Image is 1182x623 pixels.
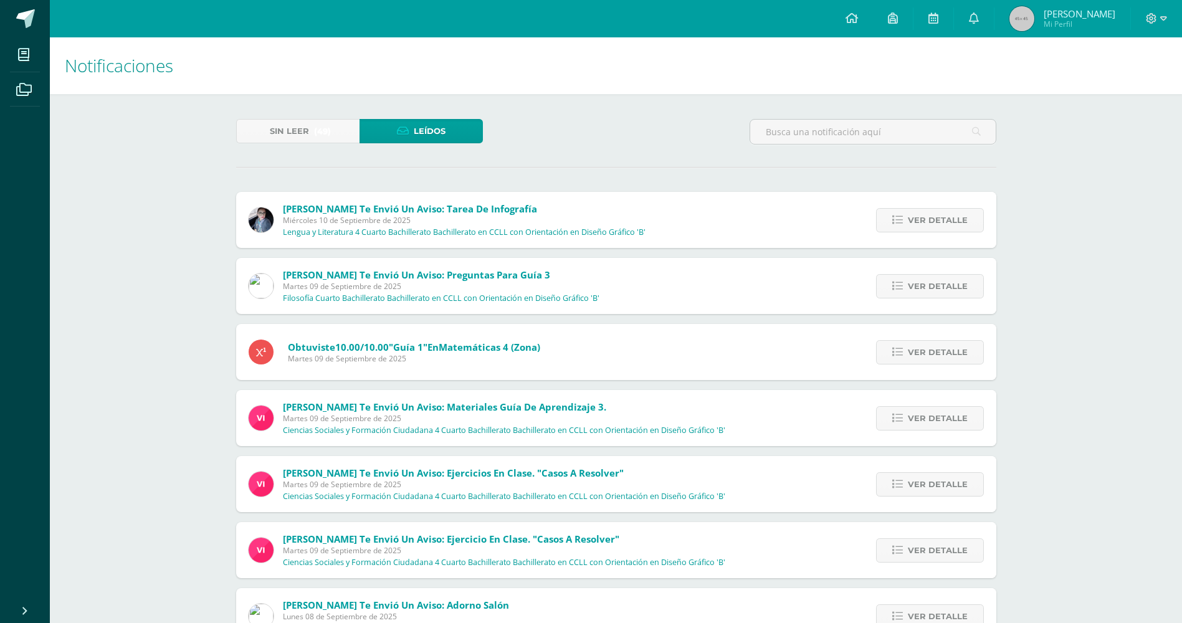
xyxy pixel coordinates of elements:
span: Lunes 08 de Septiembre de 2025 [283,611,713,622]
p: Filosofía Cuarto Bachillerato Bachillerato en CCLL con Orientación en Diseño Gráfico 'B' [283,293,599,303]
span: [PERSON_NAME] te envió un aviso: Preguntas para guía 3 [283,269,550,281]
p: Lengua y Literatura 4 Cuarto Bachillerato Bachillerato en CCLL con Orientación en Diseño Gráfico 'B' [283,227,646,237]
img: 702136d6d401d1cd4ce1c6f6778c2e49.png [249,207,274,232]
span: Matemáticas 4 (Zona) [439,341,540,353]
span: Martes 09 de Septiembre de 2025 [288,353,540,364]
span: Miércoles 10 de Septiembre de 2025 [283,215,646,226]
span: Martes 09 de Septiembre de 2025 [283,545,725,556]
img: bd6d0aa147d20350c4821b7c643124fa.png [249,472,274,497]
span: [PERSON_NAME] te envió un aviso: Adorno salón [283,599,509,611]
span: Martes 09 de Septiembre de 2025 [283,413,725,424]
span: [PERSON_NAME] [1044,7,1115,20]
span: Ver detalle [908,341,968,364]
input: Busca una notificación aquí [750,120,996,144]
span: Martes 09 de Septiembre de 2025 [283,281,599,292]
span: (49) [314,120,331,143]
img: bd6d0aa147d20350c4821b7c643124fa.png [249,406,274,430]
span: "Guía 1" [389,341,427,353]
span: Mi Perfil [1044,19,1115,29]
span: [PERSON_NAME] te envió un aviso: Materiales Guía de aprendizaje 3. [283,401,606,413]
span: Ver detalle [908,209,968,232]
span: Obtuviste en [288,341,540,353]
span: Notificaciones [65,54,173,77]
span: Sin leer [270,120,309,143]
p: Ciencias Sociales y Formación Ciudadana 4 Cuarto Bachillerato Bachillerato en CCLL con Orientació... [283,426,725,435]
p: Ciencias Sociales y Formación Ciudadana 4 Cuarto Bachillerato Bachillerato en CCLL con Orientació... [283,558,725,568]
span: [PERSON_NAME] te envió un aviso: Tarea de Infografía [283,202,537,215]
p: Ciencias Sociales y Formación Ciudadana 4 Cuarto Bachillerato Bachillerato en CCLL con Orientació... [283,492,725,502]
img: bd6d0aa147d20350c4821b7c643124fa.png [249,538,274,563]
span: 10.00/10.00 [335,341,389,353]
img: 45x45 [1009,6,1034,31]
span: Ver detalle [908,407,968,430]
span: Ver detalle [908,275,968,298]
span: Ver detalle [908,539,968,562]
img: 6dfd641176813817be49ede9ad67d1c4.png [249,273,274,298]
span: [PERSON_NAME] te envió un aviso: Ejercicios en Clase. "Casos a resolver" [283,467,624,479]
span: Leídos [414,120,446,143]
span: Martes 09 de Septiembre de 2025 [283,479,725,490]
a: Sin leer(49) [236,119,360,143]
span: [PERSON_NAME] te envió un aviso: Ejercicio en clase. "Casos a resolver" [283,533,619,545]
span: Ver detalle [908,473,968,496]
a: Leídos [360,119,483,143]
